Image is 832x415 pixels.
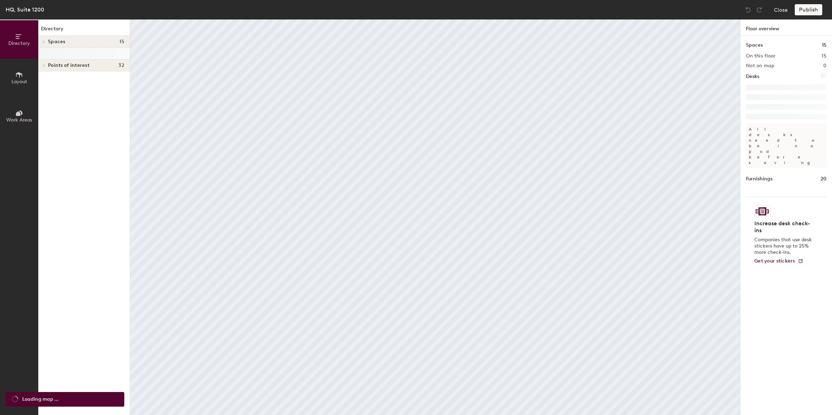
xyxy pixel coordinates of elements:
[756,6,763,13] img: Redo
[821,175,826,183] h1: 20
[6,5,44,14] div: HQ, Suite 1200
[754,205,770,217] img: Sticker logo
[822,53,826,59] h2: 15
[754,258,795,264] span: Get your stickers
[746,175,772,183] h1: Furnishings
[822,41,826,49] h1: 15
[6,117,32,123] span: Work Areas
[746,73,759,80] h1: Desks
[754,237,814,256] p: Companies that use desk stickers have up to 25% more check-ins.
[48,63,89,68] span: Points of interest
[746,53,776,59] h2: On this floor
[8,40,30,46] span: Directory
[745,6,752,13] img: Undo
[119,39,124,45] span: 15
[746,41,763,49] h1: Spaces
[774,4,788,15] button: Close
[746,124,826,168] p: All desks need to be in a pod before saving
[740,19,832,36] h1: Floor overview
[38,25,130,36] h1: Directory
[746,63,774,69] h2: Not on map
[823,63,826,69] h2: 0
[22,396,58,403] span: Loading map ...
[11,79,27,85] span: Layout
[754,258,803,264] a: Get your stickers
[118,63,124,68] span: 32
[48,39,65,45] span: Spaces
[130,19,740,415] canvas: Map
[754,220,814,234] h4: Increase desk check-ins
